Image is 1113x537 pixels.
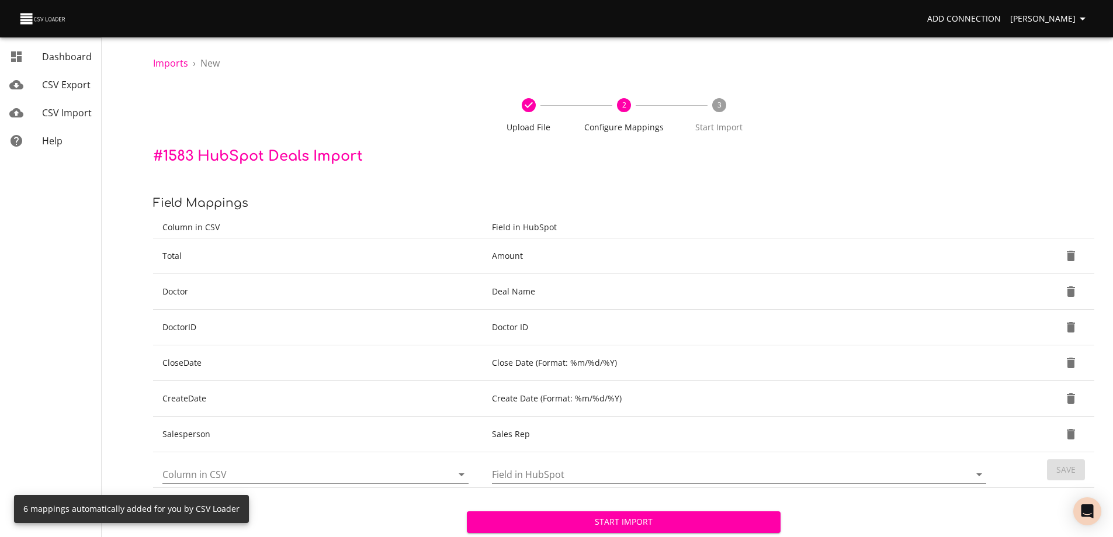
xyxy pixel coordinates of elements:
[467,511,781,533] button: Start Import
[476,515,771,529] span: Start Import
[453,466,470,483] button: Open
[153,217,483,238] th: Column in CSV
[483,274,1000,310] td: Deal Name
[153,381,483,417] td: CreateDate
[486,122,571,133] span: Upload File
[483,417,1000,452] td: Sales Rep
[483,238,1000,274] td: Amount
[42,134,63,147] span: Help
[622,100,626,110] text: 2
[1057,384,1085,413] button: Delete
[193,56,196,70] li: ›
[483,345,1000,381] td: Close Date (Format: %m/%d/%Y)
[483,310,1000,345] td: Doctor ID
[153,238,483,274] td: Total
[927,12,1001,26] span: Add Connection
[1005,8,1094,30] button: [PERSON_NAME]
[1057,420,1085,448] button: Delete
[483,217,1000,238] th: Field in HubSpot
[581,122,667,133] span: Configure Mappings
[483,381,1000,417] td: Create Date (Format: %m/%d/%Y)
[1073,497,1101,525] div: Open Intercom Messenger
[1010,12,1090,26] span: [PERSON_NAME]
[153,57,188,70] a: Imports
[1057,349,1085,377] button: Delete
[42,50,92,63] span: Dashboard
[153,274,483,310] td: Doctor
[42,78,91,91] span: CSV Export
[42,106,92,119] span: CSV Import
[153,417,483,452] td: Salesperson
[1057,278,1085,306] button: Delete
[717,100,721,110] text: 3
[153,148,363,164] span: # 1583 HubSpot Deals Import
[19,11,68,27] img: CSV Loader
[676,122,762,133] span: Start Import
[153,345,483,381] td: CloseDate
[971,466,987,483] button: Open
[153,196,248,210] span: Field Mappings
[200,56,220,70] p: New
[1057,242,1085,270] button: Delete
[23,498,240,519] div: 6 mappings automatically added for you by CSV Loader
[923,8,1005,30] a: Add Connection
[153,310,483,345] td: DoctorID
[1057,313,1085,341] button: Delete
